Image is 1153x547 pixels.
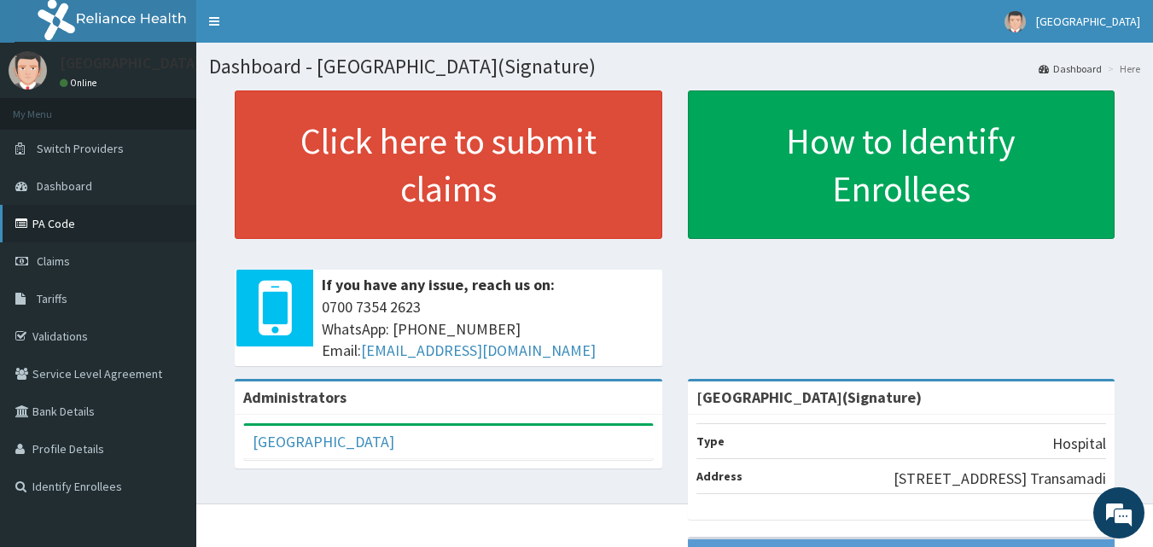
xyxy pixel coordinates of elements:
[361,340,596,360] a: [EMAIL_ADDRESS][DOMAIN_NAME]
[696,434,725,449] b: Type
[37,141,124,156] span: Switch Providers
[1052,433,1106,455] p: Hospital
[235,90,662,239] a: Click here to submit claims
[60,77,101,89] a: Online
[37,291,67,306] span: Tariffs
[696,387,922,407] strong: [GEOGRAPHIC_DATA](Signature)
[696,468,742,484] b: Address
[1104,61,1140,76] li: Here
[9,51,47,90] img: User Image
[37,253,70,269] span: Claims
[322,275,555,294] b: If you have any issue, reach us on:
[243,387,346,407] b: Administrators
[1039,61,1102,76] a: Dashboard
[688,90,1115,239] a: How to Identify Enrollees
[894,468,1106,490] p: [STREET_ADDRESS] Transamadi
[37,178,92,194] span: Dashboard
[209,55,1140,78] h1: Dashboard - [GEOGRAPHIC_DATA](Signature)
[60,55,201,71] p: [GEOGRAPHIC_DATA]
[322,296,654,362] span: 0700 7354 2623 WhatsApp: [PHONE_NUMBER] Email:
[253,432,394,451] a: [GEOGRAPHIC_DATA]
[1036,14,1140,29] span: [GEOGRAPHIC_DATA]
[1005,11,1026,32] img: User Image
